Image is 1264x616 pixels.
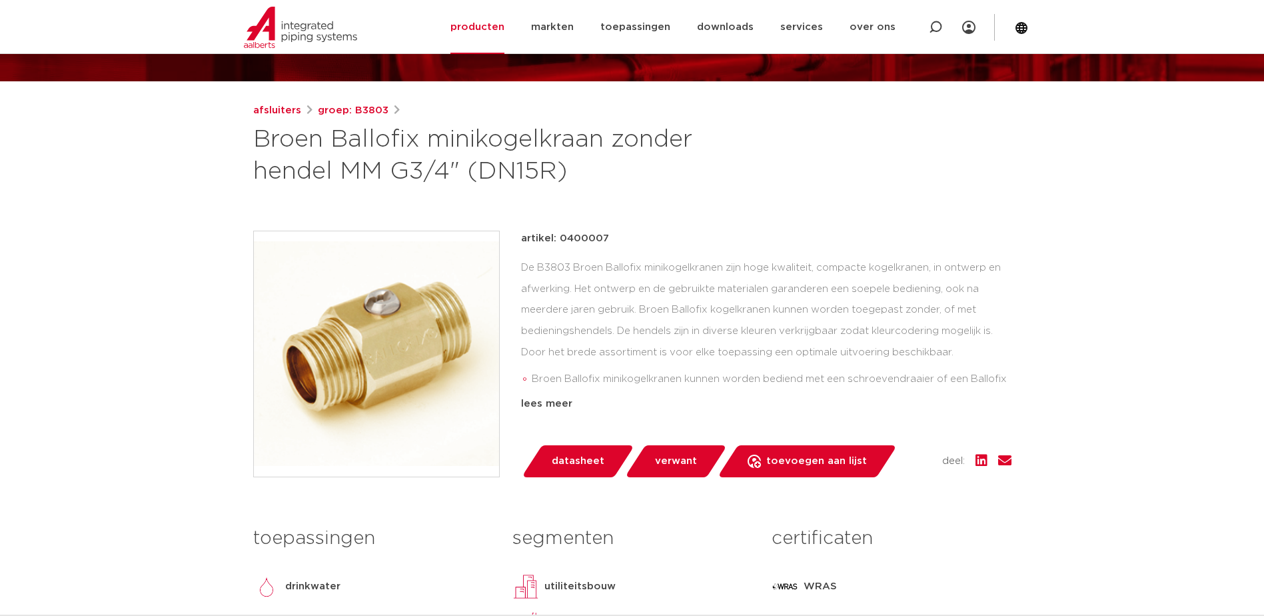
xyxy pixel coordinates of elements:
[532,369,1011,411] li: Broen Ballofix minikogelkranen kunnen worden bediend met een schroevendraaier of een Ballofix hendel
[624,445,727,477] a: verwant
[318,103,388,119] a: groep: B3803
[512,573,539,600] img: utiliteitsbouw
[521,445,634,477] a: datasheet
[253,525,492,552] h3: toepassingen
[772,573,798,600] img: WRAS
[804,579,837,595] p: WRAS
[521,231,609,247] p: artikel: 0400007
[254,231,499,477] img: Product Image for Broen Ballofix minikogelkraan zonder hendel MM G3/4" (DN15R)
[942,453,965,469] span: deel:
[766,451,867,472] span: toevoegen aan lijst
[552,451,604,472] span: datasheet
[285,579,340,595] p: drinkwater
[772,525,1011,552] h3: certificaten
[253,124,754,188] h1: Broen Ballofix minikogelkraan zonder hendel MM G3/4" (DN15R)
[253,103,301,119] a: afsluiters
[512,525,752,552] h3: segmenten
[655,451,697,472] span: verwant
[544,579,616,595] p: utiliteitsbouw
[253,573,280,600] img: drinkwater
[521,257,1011,391] div: De B3803 Broen Ballofix minikogelkranen zijn hoge kwaliteit, compacte kogelkranen, in ontwerp en ...
[521,396,1011,412] div: lees meer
